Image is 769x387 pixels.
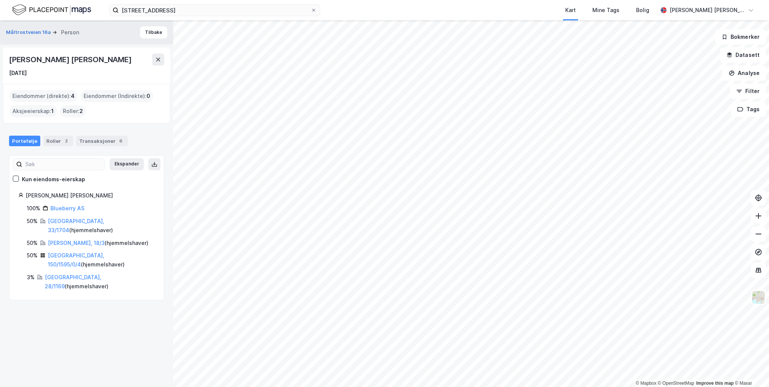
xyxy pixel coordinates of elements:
[48,240,105,246] a: [PERSON_NAME], 18/3
[48,239,148,248] div: ( hjemmelshaver )
[146,92,150,101] span: 0
[715,29,766,44] button: Bokmerker
[751,290,766,304] img: Z
[140,26,167,38] button: Tilbake
[48,218,104,233] a: [GEOGRAPHIC_DATA], 33/1704
[9,54,133,66] div: [PERSON_NAME] [PERSON_NAME]
[9,136,40,146] div: Portefølje
[696,381,734,386] a: Improve this map
[9,90,78,102] div: Eiendommer (direkte) :
[12,3,91,17] img: logo.f888ab2527a4732fd821a326f86c7f29.svg
[720,47,766,63] button: Datasett
[636,381,656,386] a: Mapbox
[730,84,766,99] button: Filter
[45,274,101,289] a: [GEOGRAPHIC_DATA], 28/1169
[60,105,86,117] div: Roller :
[50,205,84,211] a: Blueberry AS
[48,252,104,268] a: [GEOGRAPHIC_DATA], 150/1595/0/4
[119,5,311,16] input: Søk på adresse, matrikkel, gårdeiere, leietakere eller personer
[722,66,766,81] button: Analyse
[26,191,155,200] div: [PERSON_NAME] [PERSON_NAME]
[9,69,27,78] div: [DATE]
[6,29,52,36] button: Måltrostveien 16a
[27,239,38,248] div: 50%
[61,28,79,37] div: Person
[43,136,73,146] div: Roller
[71,92,75,101] span: 4
[592,6,619,15] div: Mine Tags
[636,6,649,15] div: Bolig
[81,90,153,102] div: Eiendommer (Indirekte) :
[670,6,745,15] div: [PERSON_NAME] [PERSON_NAME]
[63,137,70,145] div: 2
[731,351,769,387] iframe: Chat Widget
[22,159,105,170] input: Søk
[48,251,155,269] div: ( hjemmelshaver )
[51,107,54,116] span: 1
[9,105,57,117] div: Aksjeeierskap :
[731,351,769,387] div: Kontrollprogram for chat
[117,137,125,145] div: 6
[27,204,40,213] div: 100%
[76,136,128,146] div: Transaksjoner
[27,217,38,226] div: 50%
[658,381,694,386] a: OpenStreetMap
[45,273,155,291] div: ( hjemmelshaver )
[27,251,38,260] div: 50%
[110,158,144,170] button: Ekspander
[22,175,85,184] div: Kun eiendoms-eierskap
[79,107,83,116] span: 2
[27,273,35,282] div: 3%
[565,6,576,15] div: Kart
[48,217,155,235] div: ( hjemmelshaver )
[731,102,766,117] button: Tags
